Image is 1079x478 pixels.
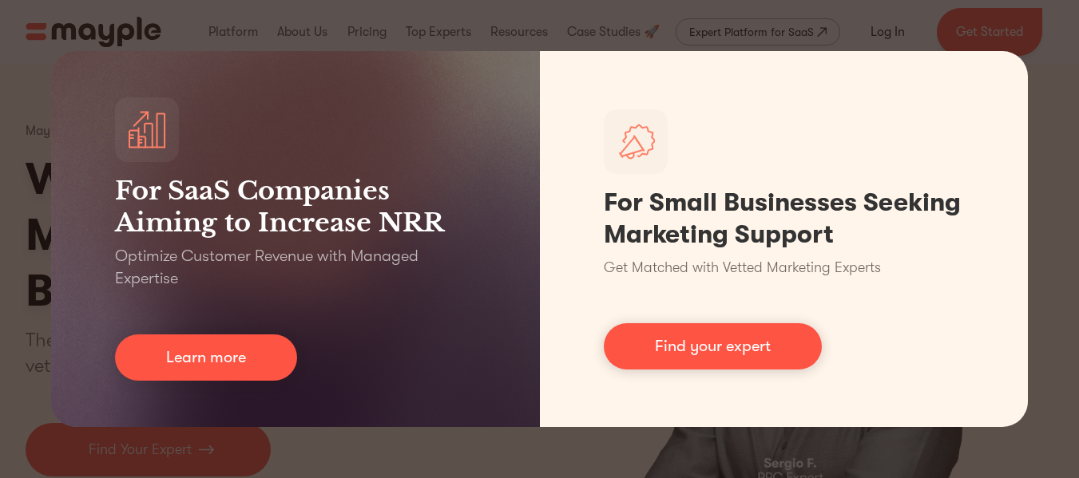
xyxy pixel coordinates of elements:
[115,334,297,381] a: Learn more
[604,257,881,279] p: Get Matched with Vetted Marketing Experts
[115,245,476,290] p: Optimize Customer Revenue with Managed Expertise
[604,323,822,369] a: Find your expert
[115,175,476,239] h3: For SaaS Companies Aiming to Increase NRR
[604,187,965,251] h1: For Small Businesses Seeking Marketing Support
